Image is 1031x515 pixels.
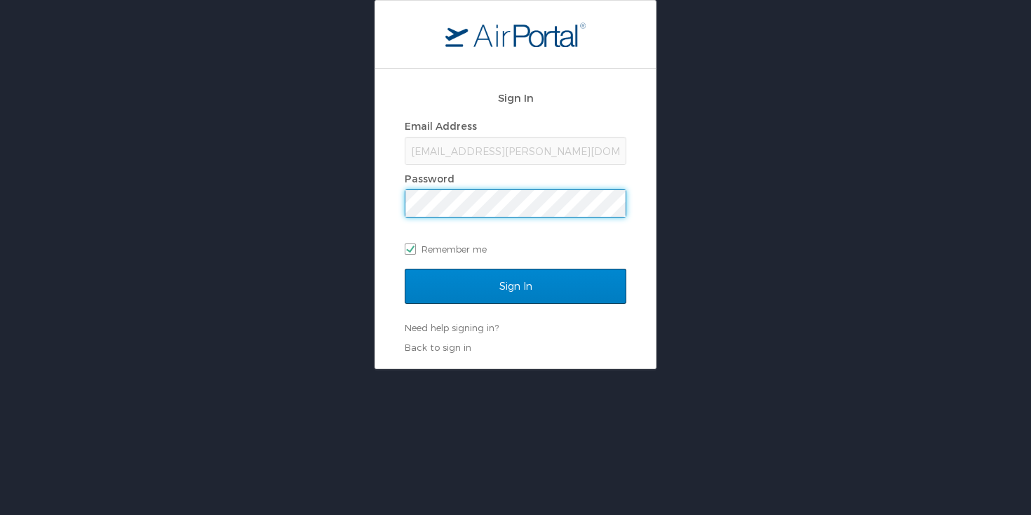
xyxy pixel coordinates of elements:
a: Need help signing in? [405,322,499,333]
a: Back to sign in [405,342,471,353]
input: Sign In [405,269,626,304]
label: Email Address [405,120,477,132]
img: logo [445,22,586,47]
label: Remember me [405,239,626,260]
h2: Sign In [405,90,626,106]
label: Password [405,173,454,185]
